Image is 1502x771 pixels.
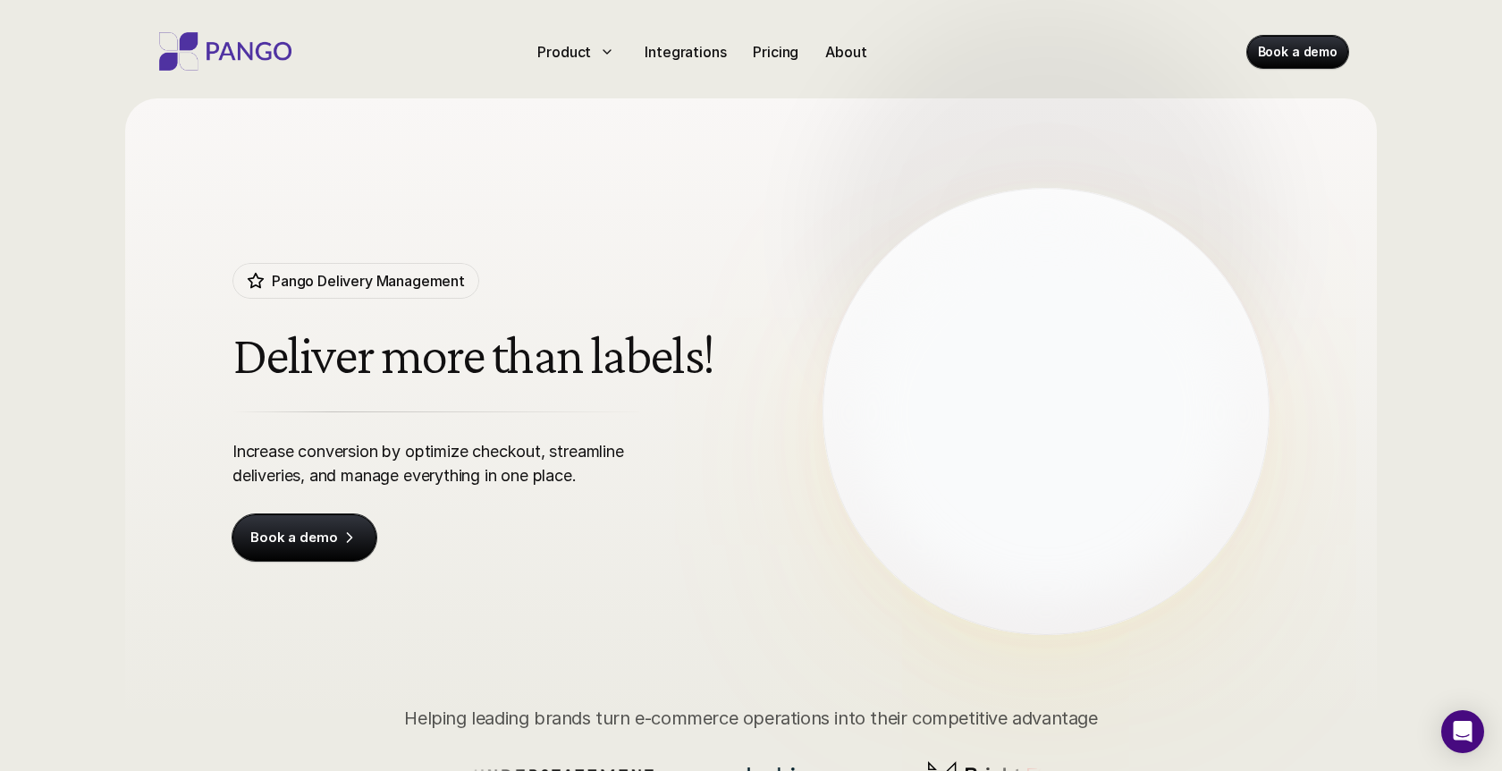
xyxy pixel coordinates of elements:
[272,270,465,292] p: Pango Delivery Management
[746,38,806,66] a: Pricing
[637,38,733,66] a: Integrations
[537,41,591,63] p: Product
[232,514,376,561] a: Book a demo
[1258,43,1337,61] p: Book a demo
[1441,710,1484,753] div: Open Intercom Messenger
[645,41,726,63] p: Integrations
[1247,36,1348,68] a: Book a demo
[232,439,667,487] p: Increase conversion by optimize checkout, streamline deliveries, and manage everything in one place.
[232,326,775,385] h1: Deliver more than labels!
[250,529,337,546] p: Book a demo
[825,41,866,63] p: About
[404,705,1097,732] p: Helping leading brands turn e-commerce operations into their competitive advantage
[818,38,873,66] a: About
[753,41,798,63] p: Pricing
